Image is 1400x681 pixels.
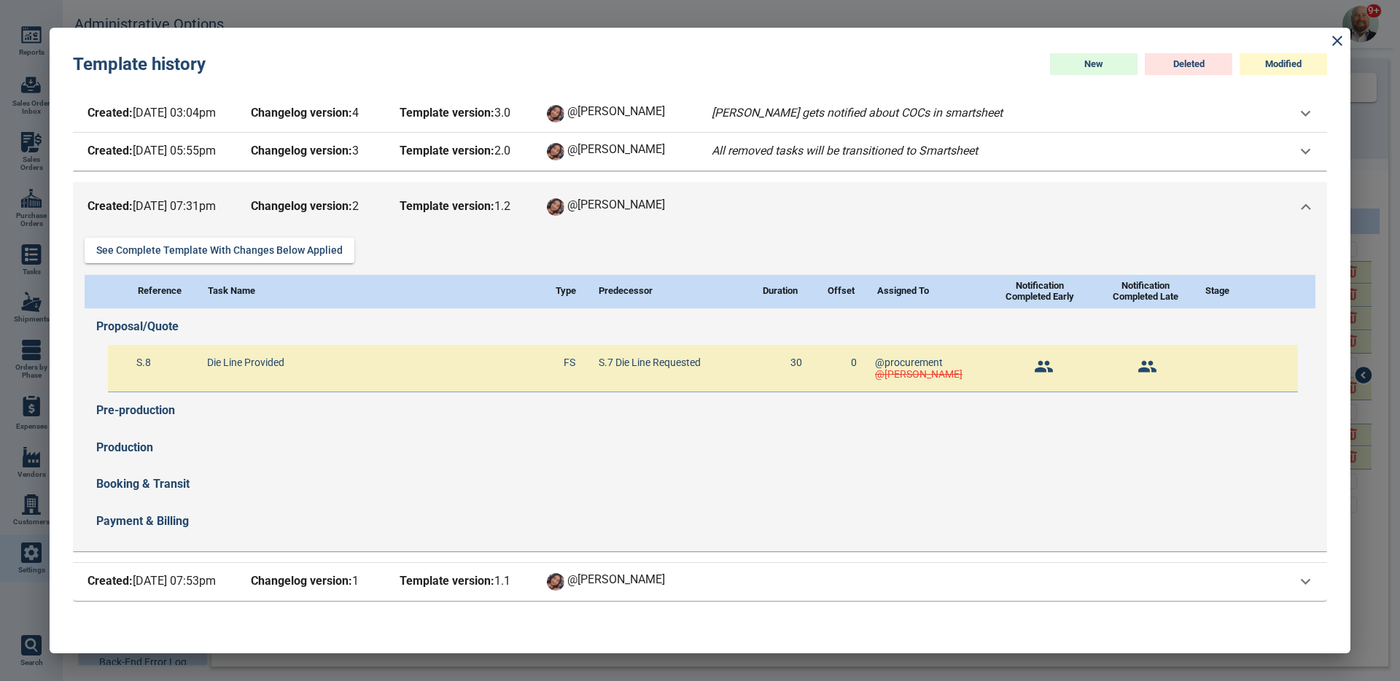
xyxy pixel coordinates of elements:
[248,141,379,162] span: 3
[547,143,564,160] img: Avatar
[136,357,151,368] span: S.8
[73,182,1327,232] div: Created:[DATE] 07:31pmChangelog version:2Template version:1.2Avatar@[PERSON_NAME]
[251,199,352,213] b: Changelog version:
[85,197,230,217] span: [DATE] 07:31pm
[567,572,665,586] span: @[PERSON_NAME]
[87,106,133,120] b: Created:
[1173,59,1205,70] span: Deleted
[567,198,665,211] span: @[PERSON_NAME]
[73,232,1327,551] div: Created:[DATE] 03:04pmChangelog version:4Template version:3.0Avatar@[PERSON_NAME][PERSON_NAME] ge...
[208,286,540,297] span: Task Name
[87,144,133,157] b: Created:
[709,104,1006,124] span: [PERSON_NAME] gets notified about COCs in smartsheet
[599,357,701,368] span: S.7 Die Line Requested
[96,392,1315,429] div: Pre-production
[1084,59,1103,70] span: New
[828,286,862,297] span: Offset
[73,95,1327,133] div: Created:[DATE] 03:04pmChangelog version:4Template version:3.0Avatar@[PERSON_NAME][PERSON_NAME] ge...
[564,357,575,368] span: FS
[73,563,1327,601] div: Created:[DATE] 07:53pmChangelog version:1Template version:1.1Avatar@[PERSON_NAME]
[1265,59,1302,70] span: Modified
[87,199,133,213] b: Created:
[877,286,979,297] span: Assigned To
[87,574,133,588] b: Created:
[85,572,230,592] span: [DATE] 07:53pm
[567,104,665,118] span: @[PERSON_NAME]
[851,357,857,368] span: 0
[397,572,528,592] span: 1 . 1
[397,141,528,162] span: 2 . 0
[567,142,665,156] span: @[PERSON_NAME]
[556,286,583,297] span: Type
[248,197,379,217] span: 2
[400,574,494,588] b: Template version:
[400,144,494,157] b: Template version:
[400,199,494,213] b: Template version:
[1205,286,1304,297] span: Stage
[547,573,564,591] img: Avatar
[207,357,284,368] span: Die Line Provided
[875,368,962,380] s: @[PERSON_NAME]
[995,281,1085,303] span: Notification Completed Early
[547,105,564,122] img: Avatar
[96,308,1315,345] div: Proposal/Quote
[251,106,352,120] b: Changelog version:
[599,286,747,297] span: Predecessor
[96,466,1315,502] div: Booking & Transit
[251,574,352,588] b: Changelog version:
[790,357,802,368] span: 30
[248,104,379,124] span: 4
[85,104,230,124] span: [DATE] 03:04pm
[96,503,1315,540] div: Payment & Billing
[73,51,206,77] p: Template history
[397,197,528,217] span: 1 . 2
[547,198,564,216] img: Avatar
[763,286,812,297] span: Duration
[397,104,528,124] span: 3 . 0
[248,572,379,592] span: 1
[85,238,354,263] button: See complete template with changes below applied
[96,429,1315,466] div: Production
[251,144,352,157] b: Changelog version:
[138,286,192,297] span: Reference
[400,106,494,120] b: Template version:
[1100,281,1190,303] span: Notification Completed Late
[73,133,1327,171] div: Created:[DATE] 05:55pmChangelog version:3Template version:2.0Avatar@[PERSON_NAME]All removed task...
[85,141,230,162] span: [DATE] 05:55pm
[709,141,981,162] span: All removed tasks will be transitioned to Smartsheet
[875,357,943,368] span: @procurement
